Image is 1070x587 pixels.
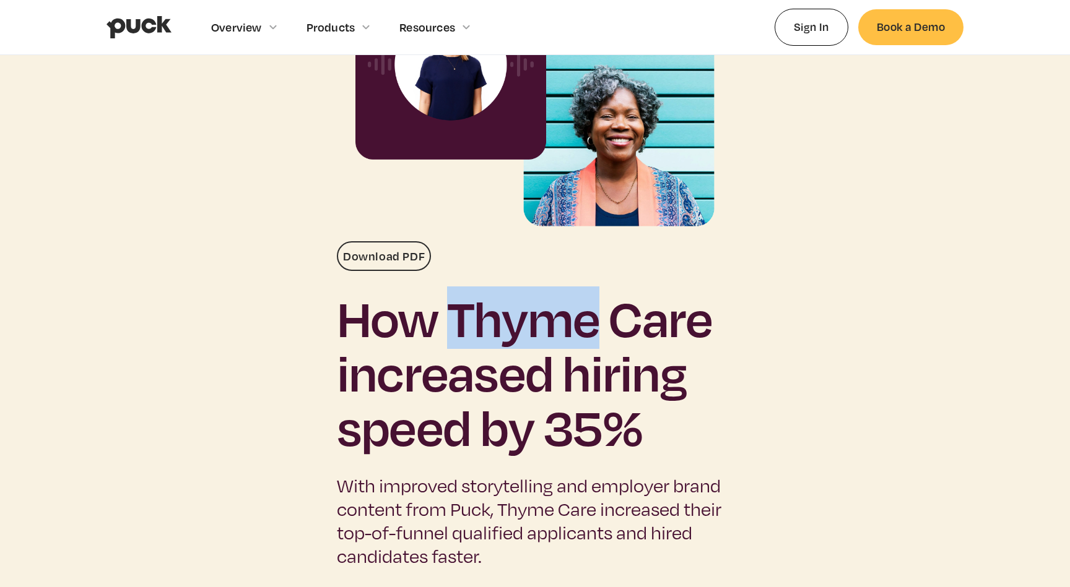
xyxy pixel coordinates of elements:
[307,20,355,34] div: Products
[337,291,733,454] h1: How Thyme Care increased hiring speed by 35%
[858,9,963,45] a: Book a Demo
[399,20,455,34] div: Resources
[211,20,262,34] div: Overview
[775,9,848,45] a: Sign In
[337,241,431,271] a: Download PDF
[337,474,733,568] p: With improved storytelling and employer brand content from Puck, Thyme Care increased their top-o...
